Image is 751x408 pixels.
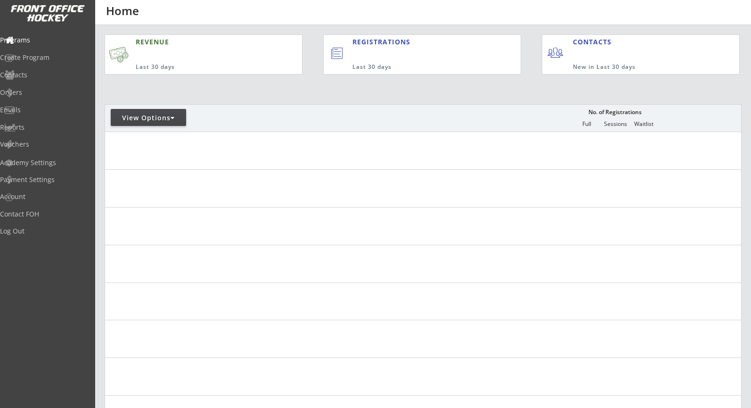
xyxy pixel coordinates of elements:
[573,37,616,47] div: CONTACTS
[136,63,257,71] div: Last 30 days
[586,109,645,116] div: No. of Registrations
[573,121,601,127] div: Full
[630,121,658,127] div: Waitlist
[352,37,477,47] div: REGISTRATIONS
[111,113,186,123] div: View Options
[352,63,482,71] div: Last 30 days
[602,121,630,127] div: Sessions
[136,37,257,47] div: REVENUE
[573,63,696,71] div: New in Last 30 days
